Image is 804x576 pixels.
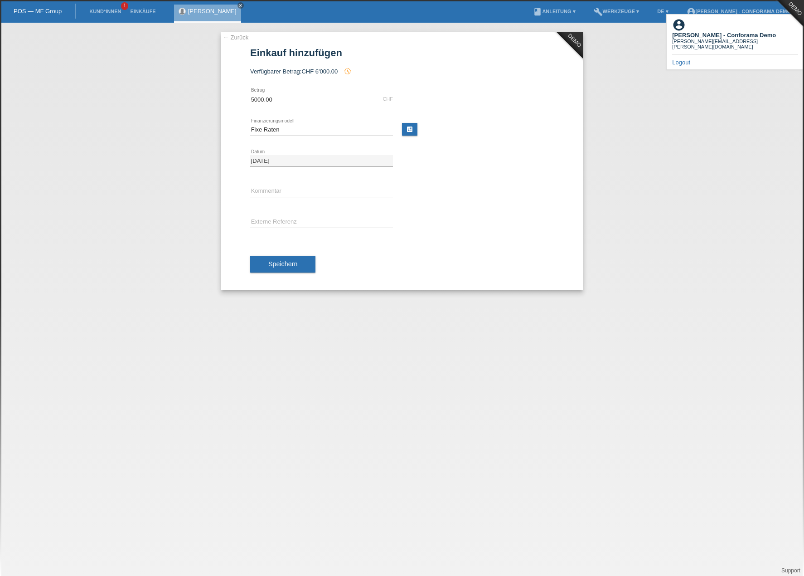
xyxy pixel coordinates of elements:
span: CHF 6'000.00 [301,68,338,75]
a: close [237,2,244,9]
a: bookAnleitung ▾ [528,9,580,14]
button: Speichern [250,256,315,273]
i: account_circle [672,18,686,32]
a: [PERSON_NAME] [188,8,237,15]
a: Kund*innen [85,9,126,14]
a: Logout [672,59,690,66]
div: [PERSON_NAME][EMAIL_ADDRESS][PERSON_NAME][DOMAIN_NAME] [672,39,798,49]
div: Verfügbarer Betrag: [250,68,554,75]
h1: Einkauf hinzufügen [250,47,554,59]
a: ← Zurück [223,34,248,41]
span: Speichern [268,260,297,268]
a: account_circle[PERSON_NAME] - Conforama Demo ▾ [682,9,799,14]
i: history_toggle_off [344,68,351,75]
span: 1 [121,2,128,10]
a: DE ▾ [653,9,673,14]
a: POS — MF Group [14,8,62,15]
a: Support [781,567,800,574]
i: close [238,3,243,8]
i: book [533,7,542,16]
a: calculate [402,123,417,136]
i: build [594,7,603,16]
div: CHF [383,96,393,102]
a: buildWerkzeuge ▾ [589,9,644,14]
span: Seit der Autorisierung wurde ein Einkauf hinzugefügt, welcher eine zukünftige Autorisierung und d... [339,68,351,75]
i: account_circle [687,7,696,16]
b: [PERSON_NAME] - Conforama Demo [672,32,776,39]
a: Einkäufe [126,9,160,14]
i: calculate [406,126,413,133]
